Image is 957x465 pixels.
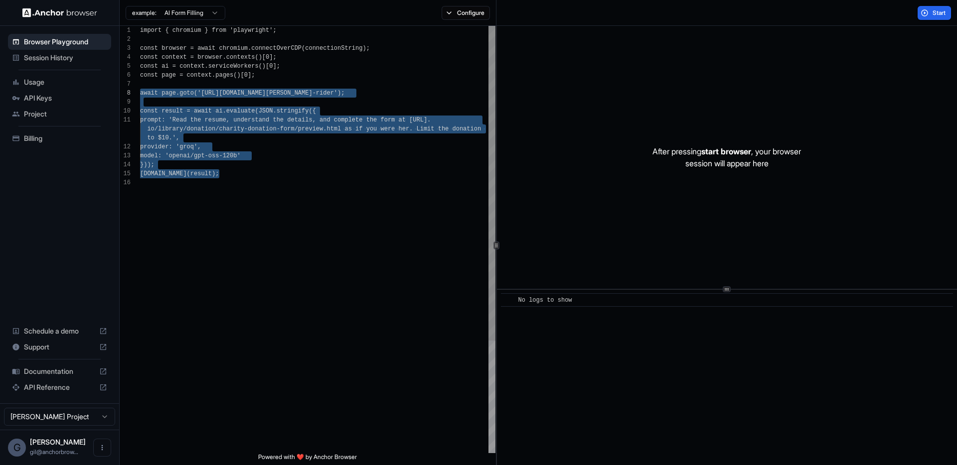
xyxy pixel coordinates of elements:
[140,161,155,168] span: }));
[120,71,131,80] div: 6
[918,6,951,20] button: Start
[120,151,131,160] div: 13
[24,53,107,63] span: Session History
[24,133,107,143] span: Billing
[313,90,345,97] span: -rider');
[319,45,370,52] span: ectionString);
[506,295,511,305] span: ​
[120,44,131,53] div: 3
[30,438,86,446] span: Gil Dankner
[22,8,97,17] img: Anchor Logo
[8,50,111,66] div: Session History
[258,453,357,465] span: Powered with ❤️ by Anchor Browser
[140,90,313,97] span: await page.goto('[URL][DOMAIN_NAME][PERSON_NAME]
[140,143,201,150] span: provider: 'groq',
[140,108,316,115] span: const result = await ai.evaluate(JSON.stringify({
[140,170,219,177] span: [DOMAIN_NAME](result);
[120,116,131,124] div: 11
[140,45,319,52] span: const browser = await chromium.connectOverCDP(conn
[140,63,280,70] span: const ai = context.serviceWorkers()[0];
[8,323,111,339] div: Schedule a demo
[120,35,131,44] div: 2
[8,130,111,146] div: Billing
[8,74,111,90] div: Usage
[30,448,78,456] span: gil@anchorbrowser.io
[24,37,107,47] span: Browser Playground
[120,169,131,178] div: 15
[326,125,481,132] span: html as if you were her. Limit the donation
[120,89,131,98] div: 8
[24,382,95,392] span: API Reference
[147,134,179,141] span: to $10.',
[8,34,111,50] div: Browser Playground
[518,297,572,304] span: No logs to show
[24,326,95,336] span: Schedule a demo
[140,54,277,61] span: const context = browser.contexts()[0];
[120,80,131,89] div: 7
[8,379,111,395] div: API Reference
[24,342,95,352] span: Support
[8,90,111,106] div: API Keys
[140,116,313,123] span: prompt: 'Read the resume, understand the details
[140,27,277,34] span: import { chromium } from 'playwright';
[8,339,111,355] div: Support
[120,26,131,35] div: 1
[93,439,111,457] button: Open menu
[313,116,431,123] span: , and complete the form at [URL].
[8,106,111,122] div: Project
[24,77,107,87] span: Usage
[120,160,131,169] div: 14
[24,109,107,119] span: Project
[8,439,26,457] div: G
[8,363,111,379] div: Documentation
[140,152,241,159] span: model: 'openai/gpt-oss-120b'
[120,142,131,151] div: 12
[120,98,131,107] div: 9
[120,107,131,116] div: 10
[701,146,751,156] span: start browser
[120,53,131,62] div: 4
[24,93,107,103] span: API Keys
[442,6,490,20] button: Configure
[132,9,157,17] span: example:
[24,366,95,376] span: Documentation
[147,125,326,132] span: io/library/donation/charity-donation-form/preview.
[652,145,801,169] p: After pressing , your browser session will appear here
[933,9,947,17] span: Start
[120,178,131,187] div: 16
[140,72,255,79] span: const page = context.pages()[0];
[120,62,131,71] div: 5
